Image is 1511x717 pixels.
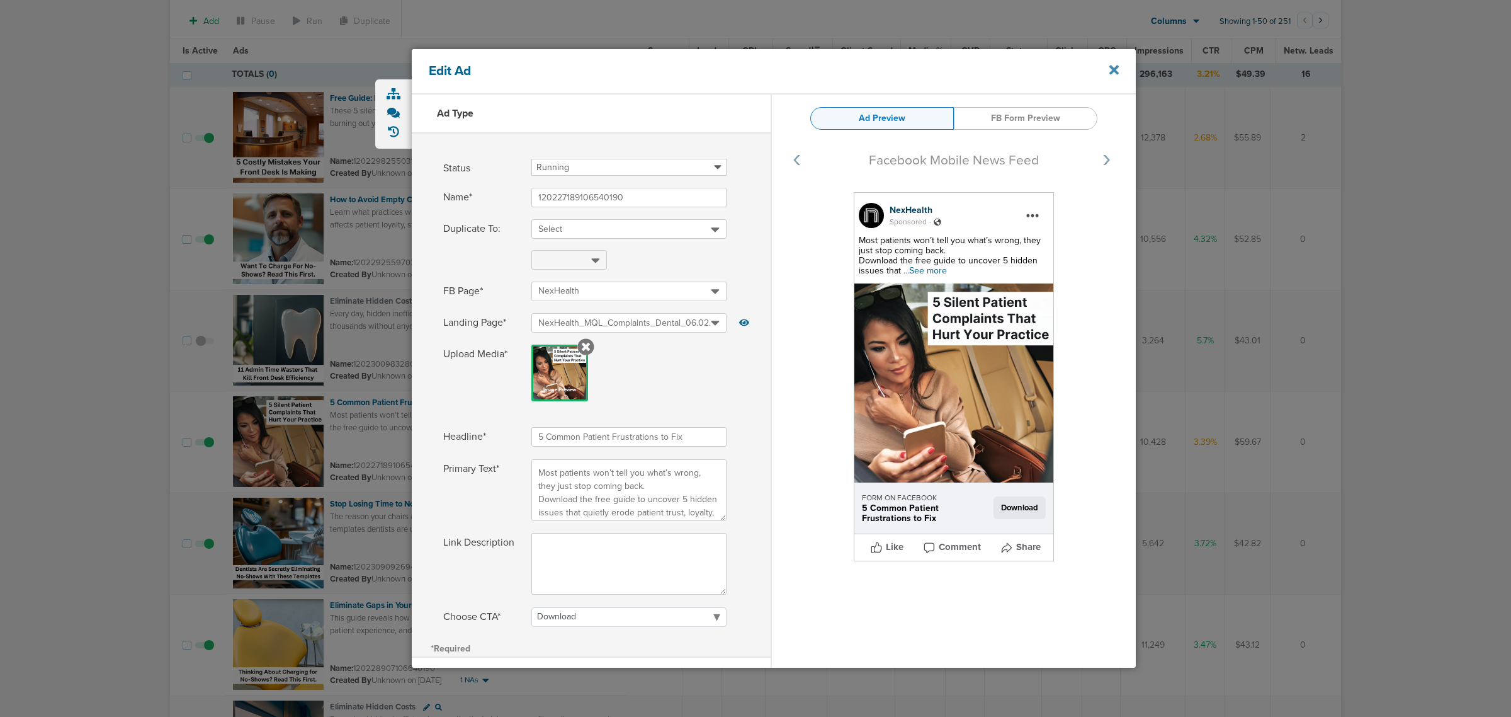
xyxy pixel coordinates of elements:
span: Most patients won’t tell you what’s wrong, they just stop coming back. Download the free guide to... [859,235,1041,276]
div: 5 Common Patient Frustrations to Fix [862,503,990,524]
h4: Edit Ad [429,63,1050,79]
img: 314946456_5697111233699977_7800688554055235061_n.jpg [859,203,884,228]
img: svg+xml;charset=UTF-8,%3Csvg%20width%3D%22125%22%20height%3D%2250%22%20xmlns%3D%22http%3A%2F%2Fww... [772,139,1136,284]
span: Link Description [443,533,519,595]
span: Comment [939,541,981,554]
input: Headline* [531,427,727,447]
span: Status [443,159,519,178]
span: Like [886,541,903,554]
span: Download [993,496,1046,519]
span: Choose CTA* [443,607,519,627]
span: Facebook Mobile News Feed [869,152,1039,168]
textarea: Link Description [531,533,727,595]
span: Primary Text* [443,459,519,521]
input: Name* [531,188,727,207]
span: ...See more [903,265,947,276]
div: NexHealth [890,204,1049,217]
span: Duplicate To: [443,219,519,239]
img: 291X9+P8AIzRLxplD39oAAAAASUVORK5CYII= [854,284,1053,483]
div: FORM ON FACEBOOK [862,493,990,503]
span: Share [1016,541,1041,554]
a: Ad Preview [810,107,954,130]
span: Sponsored [890,217,927,227]
span: Name* [443,188,519,207]
span: *Required [431,643,470,654]
span: Landing Page* [443,313,519,333]
a: FB Form Preview [954,107,1097,130]
span: Running [536,162,569,173]
span: . [927,215,934,226]
textarea: Primary Text* [531,459,727,521]
span: NexHealth [538,285,579,296]
select: Choose CTA* [531,607,727,627]
span: Select [538,224,562,234]
span: FB Page* [443,282,519,301]
span: Upload Media* [443,345,519,401]
span: Headline* [443,427,519,447]
span: NexHealth_MQL_Complaints_Dental_06.02.25_4Q_FlexDeliOff?9658029&oid=3137 [538,318,866,328]
h3: Ad Type [437,107,473,120]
